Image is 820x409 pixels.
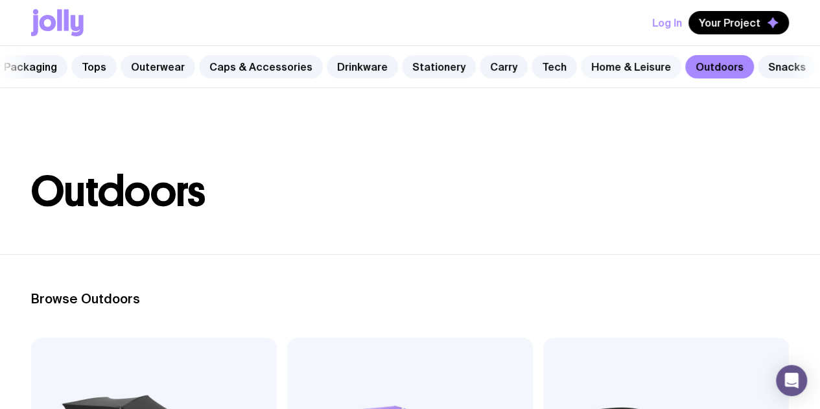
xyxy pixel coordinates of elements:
[31,171,789,213] h1: Outdoors
[121,55,195,78] a: Outerwear
[532,55,577,78] a: Tech
[699,16,760,29] span: Your Project
[758,55,816,78] a: Snacks
[71,55,117,78] a: Tops
[402,55,476,78] a: Stationery
[199,55,323,78] a: Caps & Accessories
[327,55,398,78] a: Drinkware
[581,55,681,78] a: Home & Leisure
[652,11,682,34] button: Log In
[688,11,789,34] button: Your Project
[480,55,528,78] a: Carry
[776,365,807,396] div: Open Intercom Messenger
[685,55,754,78] a: Outdoors
[31,291,789,307] h2: Browse Outdoors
